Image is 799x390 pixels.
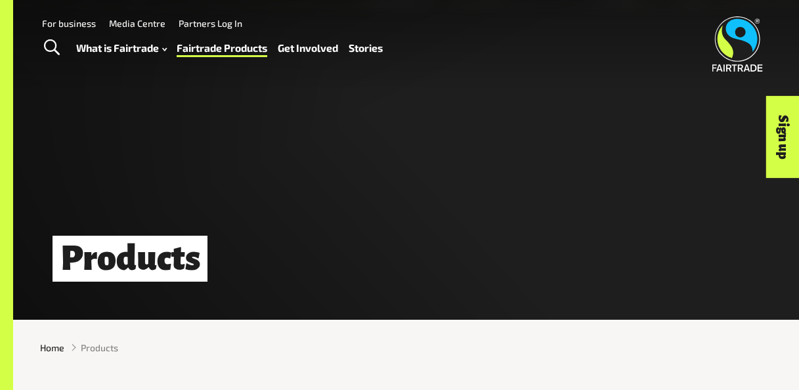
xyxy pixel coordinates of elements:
[35,32,68,64] a: Toggle Search
[179,18,242,29] a: Partners Log In
[177,39,267,57] a: Fairtrade Products
[53,236,207,282] h1: Products
[349,39,383,57] a: Stories
[81,341,118,355] span: Products
[40,341,64,355] a: Home
[76,39,167,57] a: What is Fairtrade
[42,18,96,29] a: For business
[278,39,338,57] a: Get Involved
[712,16,762,72] img: Fairtrade Australia New Zealand logo
[109,18,165,29] a: Media Centre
